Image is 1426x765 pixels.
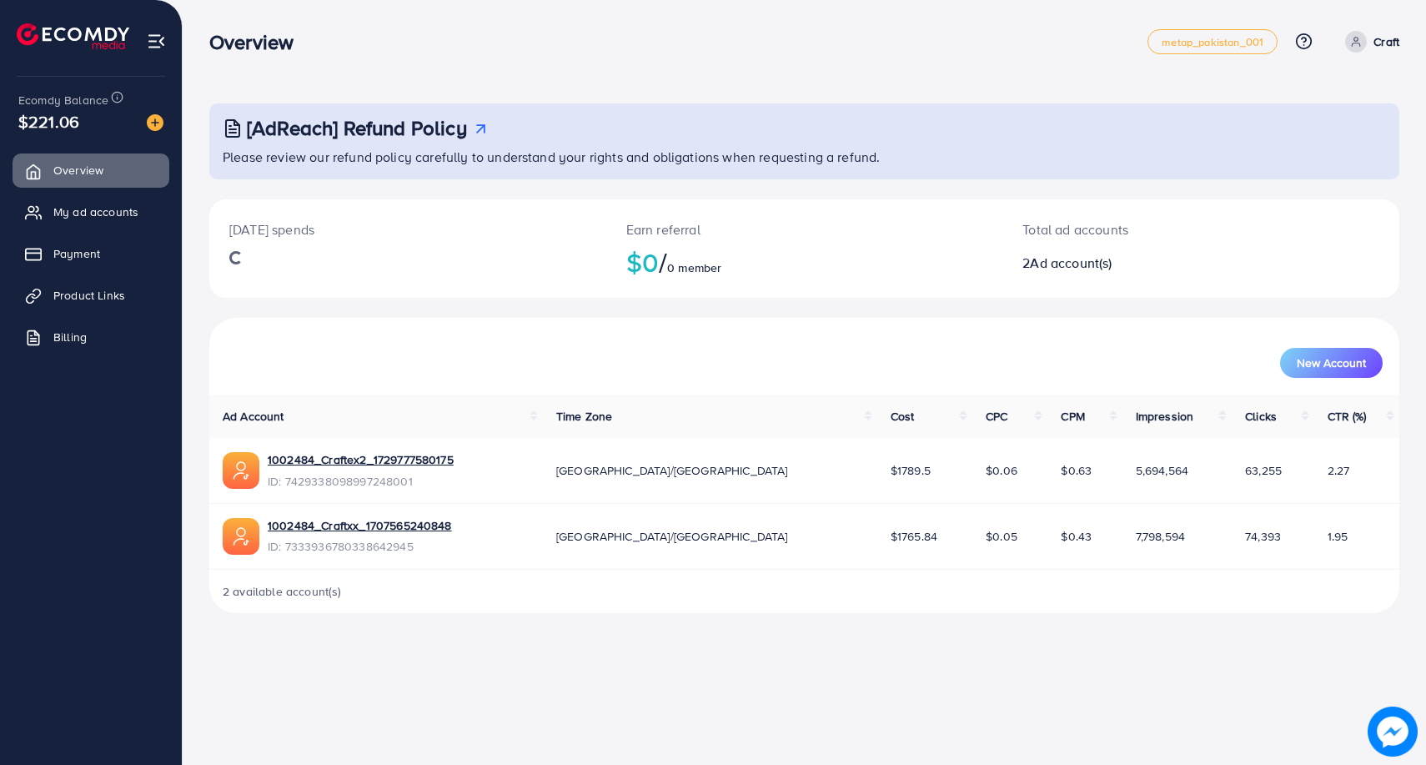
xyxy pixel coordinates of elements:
[13,279,169,312] a: Product Links
[1022,219,1280,239] p: Total ad accounts
[891,408,915,425] span: Cost
[1061,528,1092,545] span: $0.43
[229,219,586,239] p: [DATE] spends
[53,204,138,220] span: My ad accounts
[223,452,259,489] img: ic-ads-acc.e4c84228.svg
[1136,528,1185,545] span: 7,798,594
[1022,255,1280,271] h2: 2
[1136,408,1194,425] span: Impression
[1147,29,1278,54] a: metap_pakistan_001
[223,408,284,425] span: Ad Account
[626,219,983,239] p: Earn referral
[1328,462,1350,479] span: 2.27
[18,92,108,108] span: Ecomdy Balance
[1368,707,1418,757] img: image
[667,259,721,276] span: 0 member
[53,287,125,304] span: Product Links
[986,408,1007,425] span: CPC
[1297,357,1366,369] span: New Account
[13,320,169,354] a: Billing
[13,195,169,229] a: My ad accounts
[53,162,103,179] span: Overview
[223,583,342,600] span: 2 available account(s)
[147,114,163,131] img: image
[1030,254,1112,272] span: Ad account(s)
[223,518,259,555] img: ic-ads-acc.e4c84228.svg
[268,451,454,468] a: 1002484_Craftex2_1729777580175
[556,528,788,545] span: [GEOGRAPHIC_DATA]/[GEOGRAPHIC_DATA]
[891,462,931,479] span: $1789.5
[13,154,169,187] a: Overview
[18,109,79,133] span: $221.06
[891,528,937,545] span: $1765.84
[1061,408,1084,425] span: CPM
[556,408,612,425] span: Time Zone
[53,329,87,345] span: Billing
[986,528,1017,545] span: $0.05
[1245,408,1277,425] span: Clicks
[626,246,983,278] h2: $0
[53,245,100,262] span: Payment
[1328,528,1348,545] span: 1.95
[1136,462,1188,479] span: 5,694,564
[13,237,169,270] a: Payment
[1245,462,1282,479] span: 63,255
[268,473,454,490] span: ID: 7429338098997248001
[223,147,1389,167] p: Please review our refund policy carefully to understand your rights and obligations when requesti...
[1373,32,1399,52] p: Craft
[986,462,1017,479] span: $0.06
[17,23,129,49] img: logo
[1338,31,1399,53] a: Craft
[1328,408,1367,425] span: CTR (%)
[268,517,452,534] a: 1002484_Craftxx_1707565240848
[209,30,307,54] h3: Overview
[1061,462,1092,479] span: $0.63
[247,116,467,140] h3: [AdReach] Refund Policy
[1162,37,1263,48] span: metap_pakistan_001
[1280,348,1383,378] button: New Account
[556,462,788,479] span: [GEOGRAPHIC_DATA]/[GEOGRAPHIC_DATA]
[268,538,452,555] span: ID: 7333936780338642945
[1245,528,1281,545] span: 74,393
[659,243,667,281] span: /
[147,32,166,51] img: menu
